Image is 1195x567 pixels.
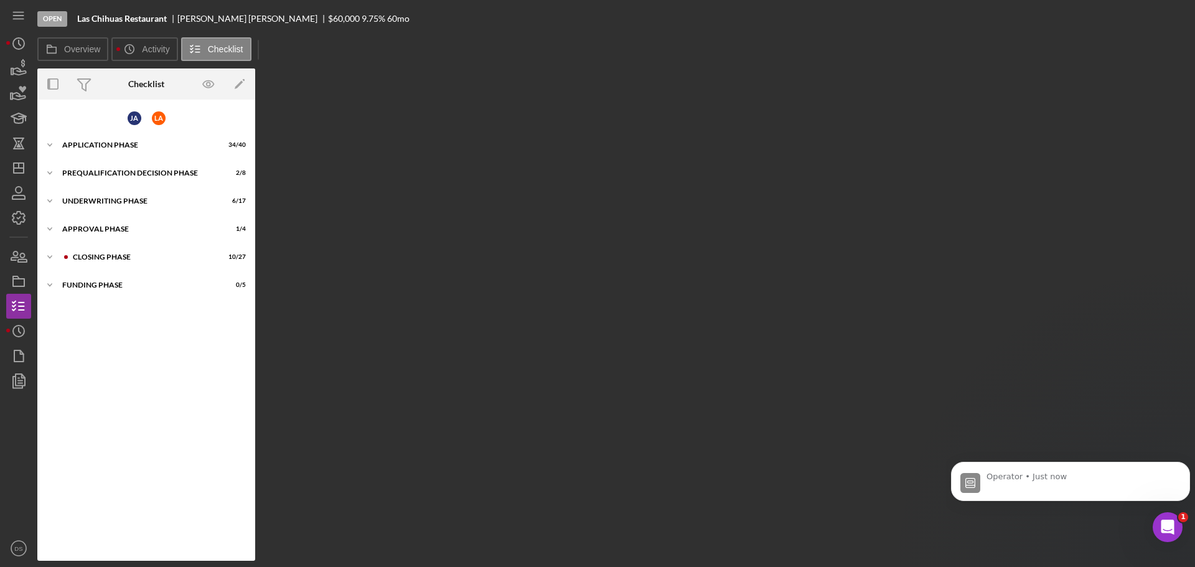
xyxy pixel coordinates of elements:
div: One of our teammates will reply as soon as they can. [20,131,194,155]
a: [EMAIL_ADDRESS][DOMAIN_NAME] [77,54,229,64]
div: [EMAIL_ADDRESS][DOMAIN_NAME] [67,34,239,73]
div: Application Phase [62,141,215,149]
div: 9.75 % [362,14,385,24]
button: Overview [37,37,108,61]
div: 34 / 40 [223,141,246,149]
div: Archive a Project [39,271,238,304]
text: DS [14,545,22,552]
div: 1 / 4 [223,225,246,233]
a: More in the Help Center [39,304,238,335]
button: Start recording [79,398,89,408]
iframe: Intercom notifications message [946,434,1195,533]
div: [PERSON_NAME] [PERSON_NAME] [177,14,328,24]
div: Operator says… [10,205,239,350]
a: [EMAIL_ADDRESS][DOMAIN_NAME] [77,95,229,105]
strong: Archive a Project [51,283,135,293]
div: Funding Phase [62,281,215,289]
p: A few hours [70,16,118,28]
div: J A [128,111,141,125]
div: Prequalification Decision Phase [62,169,215,177]
b: Las Chihuas Restaurant [77,14,167,24]
button: Activity [111,37,177,61]
label: Checklist [208,44,243,54]
div: Checklist [128,79,164,89]
strong: Update Permissions Settings [51,250,193,260]
img: Profile image for Christina [70,360,80,370]
span: $60,000 [328,13,360,24]
div: 0 / 5 [223,281,246,289]
div: 10 / 27 [223,253,246,261]
div: 6 / 17 [223,197,246,205]
label: Overview [64,44,100,54]
div: 60 mo [387,14,410,24]
div: Domonique says… [10,34,239,74]
div: In the meantime, these articles might help: [20,171,194,195]
iframe: Intercom live chat [1153,512,1183,542]
div: Update Permissions Settings [39,238,238,271]
div: Underwriting Phase [62,197,215,205]
textarea: Message… [11,372,238,393]
div: Resend Client Invitations [39,205,238,238]
div: Waiting for a teammate [12,360,237,370]
div: Operator says… [10,164,239,204]
div: Close [218,5,241,27]
div: Domonique says… [10,74,239,123]
div: One of our teammates will reply as soon as they can. [10,123,204,162]
div: [EMAIL_ADDRESS][DOMAIN_NAME] [67,74,239,113]
button: Send a message… [213,393,233,413]
button: Home [195,5,218,29]
button: Checklist [181,37,251,61]
div: Closing Phase [73,253,215,261]
div: Approval Phase [62,225,215,233]
h1: Lenderfit [60,6,105,16]
button: Gif picker [39,398,49,408]
img: Profile image for Operator [10,309,30,329]
button: DS [6,536,31,561]
label: Activity [142,44,169,54]
div: 2 / 8 [223,169,246,177]
div: L A [152,111,166,125]
span: More in the Help Center [86,314,204,325]
span: 1 [1178,512,1188,522]
strong: Resend Client Invitations [51,217,175,227]
div: In the meantime, these articles might help: [10,164,204,203]
img: Profile image for Christina [35,7,55,27]
button: go back [8,5,32,29]
button: Emoji picker [19,398,29,408]
div: Operator says… [10,123,239,164]
button: Upload attachment [59,398,69,408]
div: Open [37,11,67,27]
